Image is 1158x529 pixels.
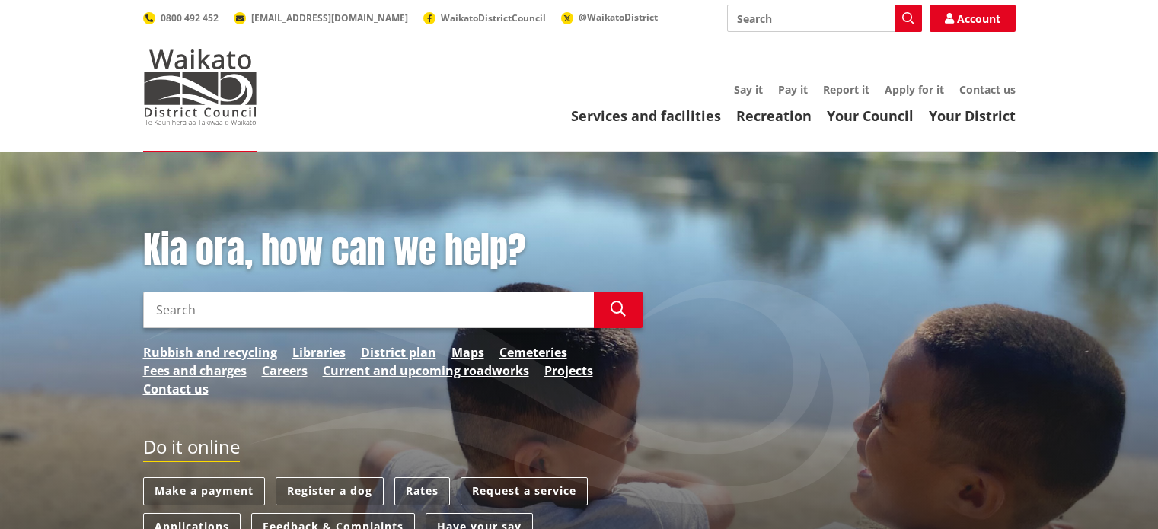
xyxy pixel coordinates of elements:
a: Your Council [827,107,914,125]
a: Make a payment [143,477,265,505]
span: 0800 492 452 [161,11,219,24]
img: Waikato District Council - Te Kaunihera aa Takiwaa o Waikato [143,49,257,125]
a: District plan [361,343,436,362]
a: WaikatoDistrictCouncil [423,11,546,24]
a: Request a service [461,477,588,505]
a: Fees and charges [143,362,247,380]
a: Register a dog [276,477,384,505]
span: WaikatoDistrictCouncil [441,11,546,24]
a: Maps [451,343,484,362]
a: Account [930,5,1016,32]
h1: Kia ora, how can we help? [143,228,643,272]
a: Cemeteries [499,343,567,362]
a: Recreation [736,107,812,125]
a: Say it [734,82,763,97]
h2: Do it online [143,436,240,463]
a: Your District [929,107,1016,125]
a: Projects [544,362,593,380]
a: Services and facilities [571,107,721,125]
a: Rates [394,477,450,505]
a: Pay it [778,82,808,97]
input: Search input [727,5,922,32]
a: Careers [262,362,308,380]
input: Search input [143,292,594,328]
a: Rubbish and recycling [143,343,277,362]
a: 0800 492 452 [143,11,219,24]
a: Contact us [143,380,209,398]
span: @WaikatoDistrict [579,11,658,24]
a: Libraries [292,343,346,362]
a: Report it [823,82,869,97]
a: Contact us [959,82,1016,97]
a: Current and upcoming roadworks [323,362,529,380]
a: [EMAIL_ADDRESS][DOMAIN_NAME] [234,11,408,24]
a: @WaikatoDistrict [561,11,658,24]
span: [EMAIL_ADDRESS][DOMAIN_NAME] [251,11,408,24]
a: Apply for it [885,82,944,97]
